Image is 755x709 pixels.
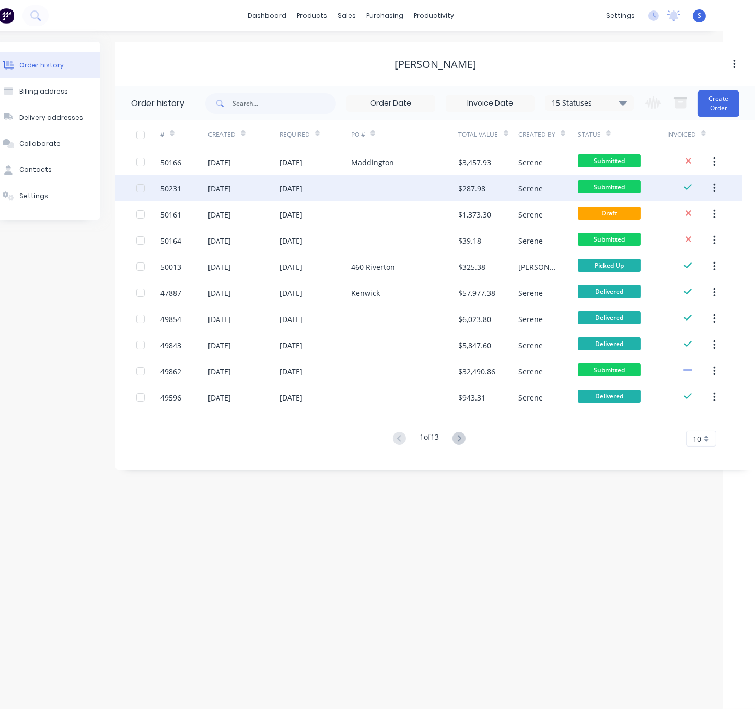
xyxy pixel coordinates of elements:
div: Required [280,120,351,149]
div: [DATE] [280,235,303,246]
div: [DATE] [280,392,303,403]
div: [DATE] [280,209,303,220]
div: 49862 [160,366,181,377]
div: [DATE] [280,340,303,351]
div: [DATE] [208,288,231,299]
span: Delivered [578,390,641,403]
div: productivity [409,8,460,24]
div: # [160,130,165,140]
span: Delivered [578,311,641,324]
div: [DATE] [280,288,303,299]
div: $32,490.86 [459,366,496,377]
div: 49854 [160,314,181,325]
div: 50164 [160,235,181,246]
div: Created By [518,130,555,140]
div: Status [578,130,601,140]
span: Submitted [578,180,641,193]
div: Maddington [351,157,394,168]
div: Total Value [459,120,518,149]
span: Submitted [578,154,641,167]
div: [DATE] [280,157,303,168]
div: Serene [518,209,543,220]
span: Picked Up [578,259,641,272]
div: Invoiced [667,130,696,140]
div: [DATE] [208,340,231,351]
div: $3,457.93 [459,157,492,168]
input: Order Date [347,96,435,111]
span: S [698,11,701,20]
div: $57,977.38 [459,288,496,299]
div: PO # [351,120,459,149]
div: $1,373.30 [459,209,492,220]
div: $325.38 [459,261,486,272]
div: purchasing [362,8,409,24]
div: $943.31 [459,392,486,403]
div: 460 Riverton [351,261,395,272]
span: Submitted [578,233,641,246]
div: Serene [518,183,543,194]
div: [DATE] [208,183,231,194]
div: Serene [518,392,543,403]
div: [DATE] [208,261,231,272]
div: Serene [518,366,543,377]
div: [DATE] [208,314,231,325]
div: Status [578,120,667,149]
button: Create Order [698,90,739,117]
div: 49596 [160,392,181,403]
div: [DATE] [280,314,303,325]
div: Kenwick [351,288,380,299]
div: $6,023.80 [459,314,492,325]
div: Settings [19,191,48,201]
span: Delivered [578,285,641,298]
div: settings [601,8,640,24]
div: 1 of 13 [420,431,439,447]
div: Invoiced [667,120,715,149]
div: Serene [518,288,543,299]
div: [DATE] [208,366,231,377]
div: # [160,120,208,149]
span: Draft [578,207,641,220]
div: Total Value [459,130,498,140]
div: 15 Statuses [545,97,633,109]
a: dashboard [243,8,292,24]
div: $39.18 [459,235,482,246]
div: PO # [351,130,365,140]
div: [DATE] [208,235,231,246]
div: 50166 [160,157,181,168]
div: Required [280,130,310,140]
div: $287.98 [459,183,486,194]
div: Order history [131,97,184,110]
div: Collaborate [19,139,61,148]
div: sales [333,8,362,24]
div: 49843 [160,340,181,351]
div: Delivery addresses [19,113,83,122]
div: Created [208,130,236,140]
div: Serene [518,314,543,325]
div: [PERSON_NAME] [518,261,557,272]
div: Serene [518,235,543,246]
span: Submitted [578,363,641,376]
span: 10 [693,433,701,444]
div: [DATE] [280,261,303,272]
div: [DATE] [208,392,231,403]
div: Created [208,120,280,149]
div: Serene [518,340,543,351]
div: [DATE] [280,183,303,194]
div: 47887 [160,288,181,299]
div: [DATE] [280,366,303,377]
div: 50231 [160,183,181,194]
div: 50013 [160,261,181,272]
div: Billing address [19,87,68,96]
div: [DATE] [208,209,231,220]
div: 50161 [160,209,181,220]
div: [PERSON_NAME] [394,58,477,71]
div: Serene [518,157,543,168]
div: $5,847.60 [459,340,492,351]
div: Order history [19,61,64,70]
div: [DATE] [208,157,231,168]
input: Invoice Date [446,96,534,111]
div: Created By [518,120,578,149]
span: Delivered [578,337,641,350]
input: Search... [233,93,336,114]
div: products [292,8,333,24]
